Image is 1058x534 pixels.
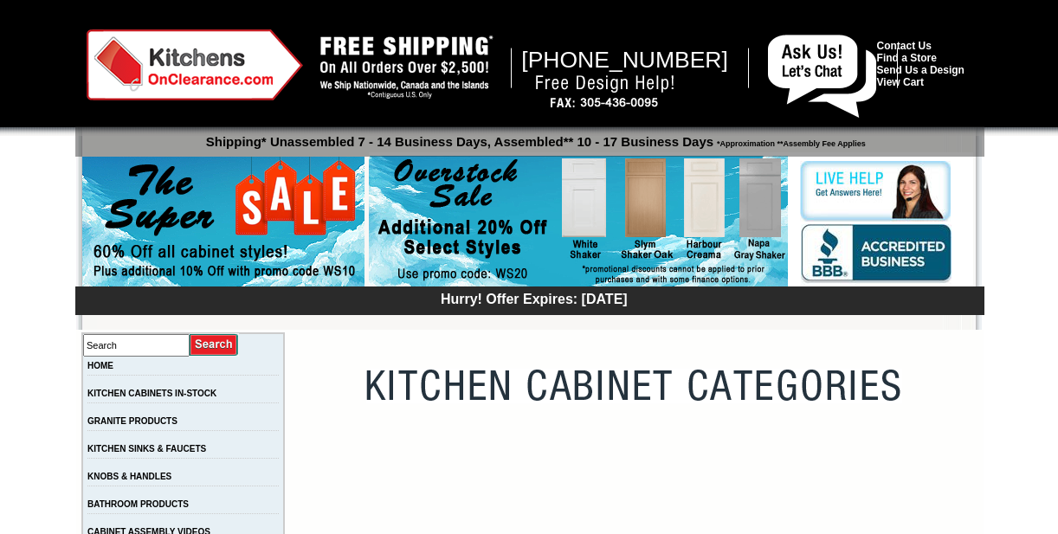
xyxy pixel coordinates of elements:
input: Submit [190,333,239,357]
img: Kitchens on Clearance Logo [87,29,303,100]
a: GRANITE PRODUCTS [87,416,177,426]
a: HOME [87,361,113,370]
a: KITCHEN SINKS & FAUCETS [87,444,206,454]
span: *Approximation **Assembly Fee Applies [713,135,866,148]
a: Contact Us [877,40,932,52]
a: KNOBS & HANDLES [87,472,171,481]
a: View Cart [877,76,924,88]
a: KITCHEN CABINETS IN-STOCK [87,389,216,398]
a: Find a Store [877,52,937,64]
span: [PHONE_NUMBER] [521,47,728,73]
div: Hurry! Offer Expires: [DATE] [84,289,984,307]
a: BATHROOM PRODUCTS [87,499,189,509]
a: Send Us a Design [877,64,964,76]
p: Shipping* Unassembled 7 - 14 Business Days, Assembled** 10 - 17 Business Days [84,126,984,149]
